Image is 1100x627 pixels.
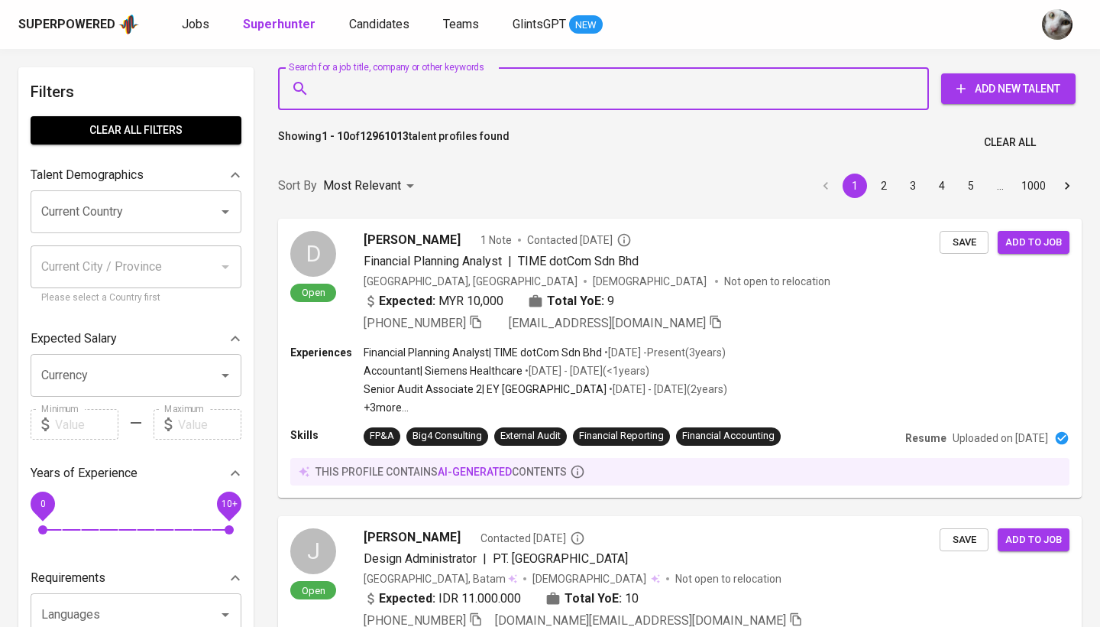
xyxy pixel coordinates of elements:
[296,286,332,299] span: Open
[569,18,603,33] span: NEW
[1017,174,1050,198] button: Go to page 1000
[1055,174,1079,198] button: Go to next page
[579,429,664,443] div: Financial Reporting
[290,345,364,360] p: Experiences
[364,274,577,289] div: [GEOGRAPHIC_DATA], [GEOGRAPHIC_DATA]
[278,219,1082,498] a: DOpen[PERSON_NAME]1 NoteContacted [DATE]Financial Planning Analyst|TIME dotCom Sdn Bhd[GEOGRAPHIC...
[178,409,241,440] input: Value
[998,528,1069,552] button: Add to job
[243,15,319,34] a: Superhunter
[901,174,925,198] button: Go to page 3
[315,464,567,479] p: this profile contains contents
[290,231,336,277] div: D
[443,17,479,31] span: Teams
[1005,234,1062,252] span: Add to job
[364,571,517,586] div: [GEOGRAPHIC_DATA], Batam
[412,429,482,443] div: Big4 Consulting
[930,174,954,198] button: Go to page 4
[323,172,419,200] div: Most Relevant
[364,528,461,547] span: [PERSON_NAME]
[364,316,466,330] span: [PHONE_NUMBER]
[322,130,349,142] b: 1 - 10
[513,17,566,31] span: GlintsGPT
[843,174,867,198] button: page 1
[31,330,117,348] p: Expected Salary
[872,174,896,198] button: Go to page 2
[484,316,497,328] img: yH5BAEAAAAALAAAAAABAAEAAAIBRAA7
[616,232,632,248] svg: By Malaysia recruiter
[31,166,144,184] p: Talent Demographics
[379,590,435,608] b: Expected:
[493,551,628,566] span: PT. [GEOGRAPHIC_DATA]
[905,430,946,446] p: Resume
[290,427,364,443] p: Skills
[500,429,561,443] div: External Audit
[998,231,1069,255] button: Add to job
[1042,9,1072,40] img: tharisa.rizky@glints.com
[364,345,602,360] p: Financial Planning Analyst | TIME dotCom Sdn Bhd
[215,201,236,223] button: Open
[31,464,137,482] p: Years of Experience
[462,232,474,245] img: yH5BAEAAAAALAAAAAABAAEAAAIBRAA7
[532,571,649,586] span: [DEMOGRAPHIC_DATA]
[565,590,622,608] b: Total YoE:
[31,80,241,104] h6: Filters
[593,274,709,289] span: [DEMOGRAPHIC_DATA]
[483,550,487,568] span: |
[508,252,512,271] span: |
[984,133,1036,152] span: Clear All
[31,563,241,593] div: Requirements
[438,466,512,478] span: AI-generated
[513,15,603,34] a: GlintsGPT NEW
[607,292,614,310] span: 9
[31,569,105,587] p: Requirements
[675,571,781,586] p: Not open to relocation
[527,232,632,248] span: Contacted [DATE]
[462,530,474,542] img: yH5BAEAAAAALAAAAAABAAEAAAIBRAA7
[379,292,435,310] b: Expected:
[443,15,482,34] a: Teams
[370,429,394,443] div: FP&A
[290,528,336,574] div: J
[978,128,1042,157] button: Clear All
[118,13,139,36] img: app logo
[364,363,522,378] p: Accountant | Siemens Healthcare
[518,254,639,268] span: TIME dotCom Sdn Bhd
[547,292,604,310] b: Total YoE:
[953,80,1063,99] span: Add New Talent
[522,363,649,378] p: • [DATE] - [DATE] ( <1 years )
[602,345,726,360] p: • [DATE] - Present ( 3 years )
[480,232,512,248] span: 1 Note
[18,13,139,36] a: Superpoweredapp logo
[682,429,775,443] div: Financial Accounting
[18,16,115,34] div: Superpowered
[364,400,727,415] p: +3 more ...
[215,365,236,386] button: Open
[1005,531,1062,549] span: Add to job
[43,121,229,140] span: Clear All filters
[724,274,830,289] p: Not open to relocation
[323,177,401,195] p: Most Relevant
[31,458,241,489] div: Years of Experience
[215,604,236,625] button: Open
[811,174,1082,198] nav: pagination navigation
[182,17,209,31] span: Jobs
[364,292,503,310] div: MYR 10,000
[364,590,521,608] div: IDR 11.000.000
[278,128,510,157] p: Showing of talent profiles found
[940,231,988,255] button: Save
[570,531,585,546] svg: By Batam recruiter
[182,15,212,34] a: Jobs
[31,323,241,354] div: Expected Salary
[947,234,981,252] span: Save
[31,160,241,190] div: Talent Demographics
[360,130,409,142] b: 12961013
[296,584,332,597] span: Open
[221,499,237,509] span: 10+
[607,382,727,397] p: • [DATE] - [DATE] ( 2 years )
[349,17,409,31] span: Candidates
[940,528,988,552] button: Save
[349,15,412,34] a: Candidates
[364,551,477,566] span: Design Administrator
[243,17,315,31] b: Superhunter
